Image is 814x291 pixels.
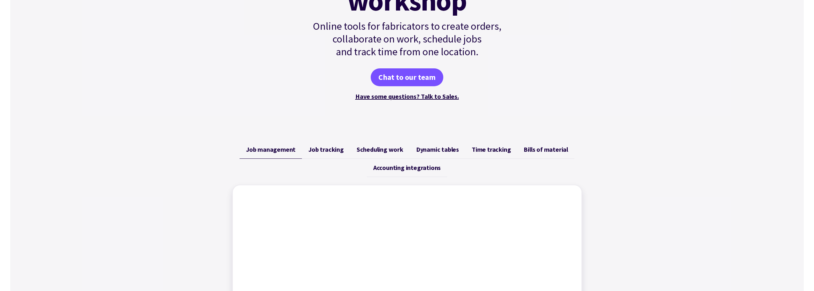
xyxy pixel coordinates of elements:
[308,146,344,153] span: Job tracking
[355,92,459,100] a: Have some questions? Talk to Sales.
[472,146,511,153] span: Time tracking
[782,260,814,291] iframe: Chat Widget
[371,68,443,86] a: Chat to our team
[357,146,403,153] span: Scheduling work
[246,146,296,153] span: Job management
[299,20,515,58] p: Online tools for fabricators to create orders, collaborate on work, schedule jobs and track time ...
[373,164,441,172] span: Accounting integrations
[416,146,459,153] span: Dynamic tables
[524,146,568,153] span: Bills of material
